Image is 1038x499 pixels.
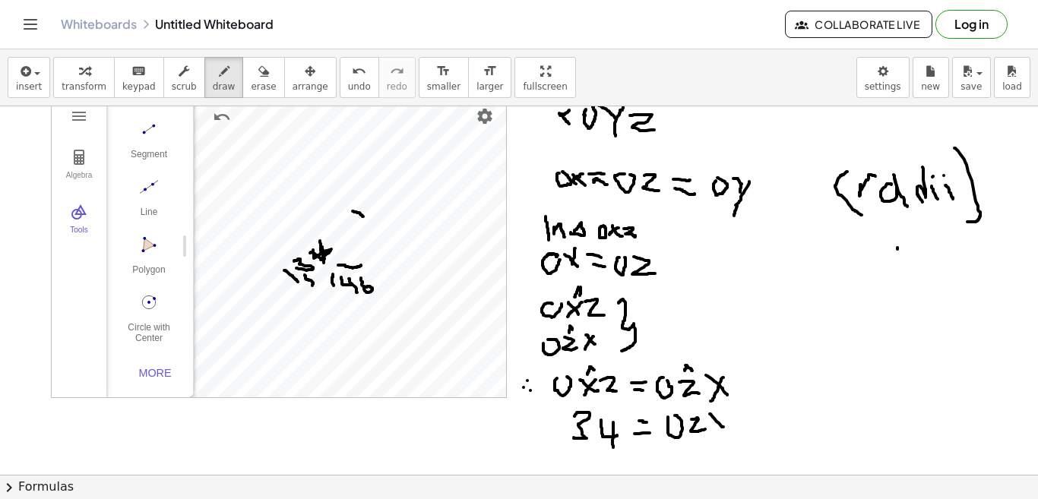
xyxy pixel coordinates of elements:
[468,57,511,98] button: format_sizelarger
[53,57,115,98] button: transform
[213,81,236,92] span: draw
[131,62,146,81] i: keyboard
[18,12,43,36] button: Toggle navigation
[387,81,407,92] span: redo
[61,17,137,32] a: Whiteboards
[921,81,940,92] span: new
[340,57,379,98] button: undoundo
[785,11,932,38] button: Collaborate Live
[284,57,337,98] button: arrange
[16,81,42,92] span: insert
[427,81,460,92] span: smaller
[62,81,106,92] span: transform
[378,57,416,98] button: redoredo
[798,17,919,31] span: Collaborate Live
[122,81,156,92] span: keypad
[935,10,1008,39] button: Log in
[436,62,451,81] i: format_size
[856,57,910,98] button: settings
[251,81,276,92] span: erase
[114,57,164,98] button: keyboardkeypad
[483,62,497,81] i: format_size
[163,57,205,98] button: scrub
[204,57,244,98] button: draw
[352,62,366,81] i: undo
[514,57,575,98] button: fullscreen
[476,81,503,92] span: larger
[419,57,469,98] button: format_sizesmaller
[994,57,1030,98] button: load
[952,57,991,98] button: save
[913,57,949,98] button: new
[242,57,284,98] button: erase
[390,62,404,81] i: redo
[960,81,982,92] span: save
[8,57,50,98] button: insert
[1002,81,1022,92] span: load
[865,81,901,92] span: settings
[348,81,371,92] span: undo
[172,81,197,92] span: scrub
[293,81,328,92] span: arrange
[523,81,567,92] span: fullscreen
